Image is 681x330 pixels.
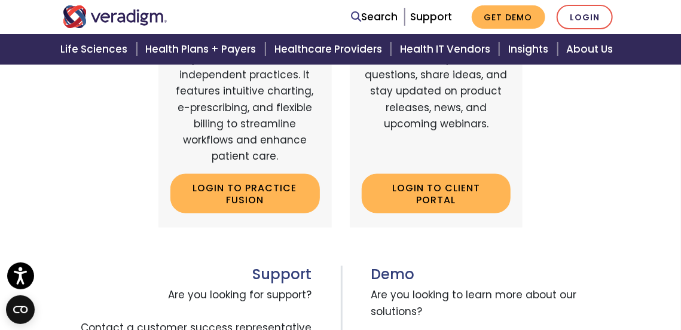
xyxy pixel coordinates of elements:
[393,34,501,65] a: Health IT Vendors
[170,19,320,165] p: A cloud-based, easy-to-use EHR and billing services platform tailored for independent practices. ...
[63,5,167,28] img: Veradigm logo
[53,34,138,65] a: Life Sciences
[352,9,398,25] a: Search
[170,174,320,213] a: Login to Practice Fusion
[557,5,613,29] a: Login
[267,34,393,65] a: Healthcare Providers
[560,34,628,65] a: About Us
[362,19,511,165] p: An online portal for Veradigm customers to connect with peers, ask questions, share ideas, and st...
[371,266,619,283] h3: Demo
[362,174,511,213] a: Login to Client Portal
[501,34,559,65] a: Insights
[451,244,667,316] iframe: Drift Chat Widget
[472,5,545,29] a: Get Demo
[63,266,312,283] h3: Support
[6,295,35,324] button: Open CMP widget
[411,10,453,24] a: Support
[139,34,267,65] a: Health Plans + Payers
